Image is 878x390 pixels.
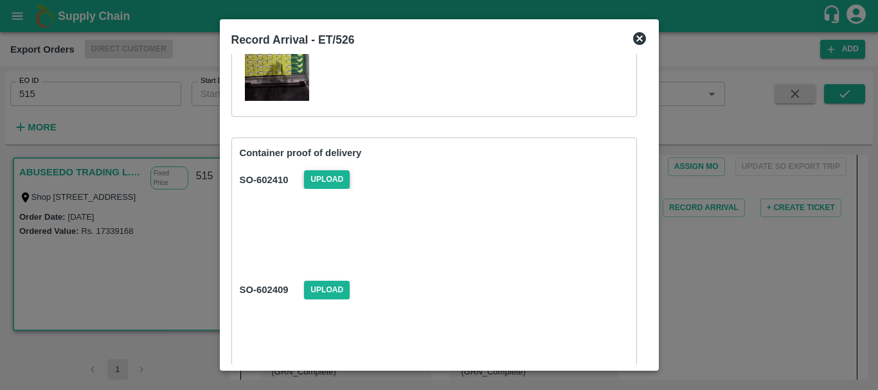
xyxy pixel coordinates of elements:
b: SO- 602409 [240,285,289,295]
b: SO- 602410 [240,175,289,185]
b: Container proof of delivery [240,148,362,158]
span: Upload [304,281,350,299]
b: Record Arrival - ET/526 [231,33,355,46]
span: Upload [304,170,350,189]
